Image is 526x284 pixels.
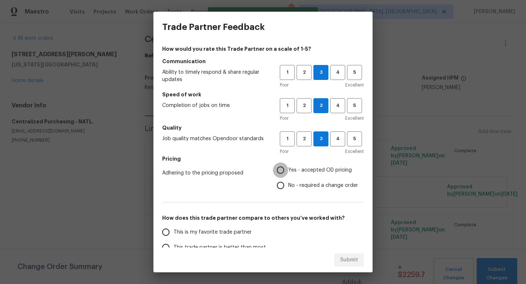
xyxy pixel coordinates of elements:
[281,101,294,110] span: 1
[297,98,312,113] button: 2
[281,135,294,143] span: 1
[313,65,328,80] button: 3
[281,68,294,77] span: 1
[297,101,311,110] span: 2
[162,214,364,222] h5: How does this trade partner compare to others you’ve worked with?
[345,81,364,89] span: Excellent
[280,131,295,146] button: 1
[330,98,345,113] button: 4
[162,135,268,142] span: Job quality matches Opendoor standards
[162,22,265,32] h3: Trade Partner Feedback
[277,162,364,193] div: Pricing
[331,101,344,110] span: 4
[174,229,252,236] span: This is my favorite trade partner
[313,131,328,146] button: 3
[162,102,268,109] span: Completion of jobs on time
[345,115,364,122] span: Excellent
[330,131,345,146] button: 4
[297,68,311,77] span: 2
[162,91,364,98] h5: Speed of work
[347,98,362,113] button: 5
[162,58,364,65] h5: Communication
[348,135,361,143] span: 5
[297,135,311,143] span: 2
[348,68,361,77] span: 5
[348,101,361,110] span: 5
[280,148,289,155] span: Poor
[313,98,328,113] button: 3
[330,65,345,80] button: 4
[280,115,289,122] span: Poor
[162,45,364,53] h4: How would you rate this Trade Partner on a scale of 1-5?
[314,135,328,143] span: 3
[297,131,312,146] button: 2
[280,81,289,89] span: Poor
[297,65,312,80] button: 2
[280,65,295,80] button: 1
[288,166,352,174] span: Yes - accepted OD pricing
[162,169,265,177] span: Adhering to the pricing proposed
[174,244,266,252] span: This trade partner is better than most
[314,101,328,110] span: 3
[162,124,364,131] h5: Quality
[162,69,268,83] span: Ability to timely respond & share regular updates
[288,182,358,189] span: No - required a change order
[345,148,364,155] span: Excellent
[331,68,344,77] span: 4
[162,155,364,162] h5: Pricing
[314,68,328,77] span: 3
[280,98,295,113] button: 1
[347,131,362,146] button: 5
[331,135,344,143] span: 4
[347,65,362,80] button: 5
